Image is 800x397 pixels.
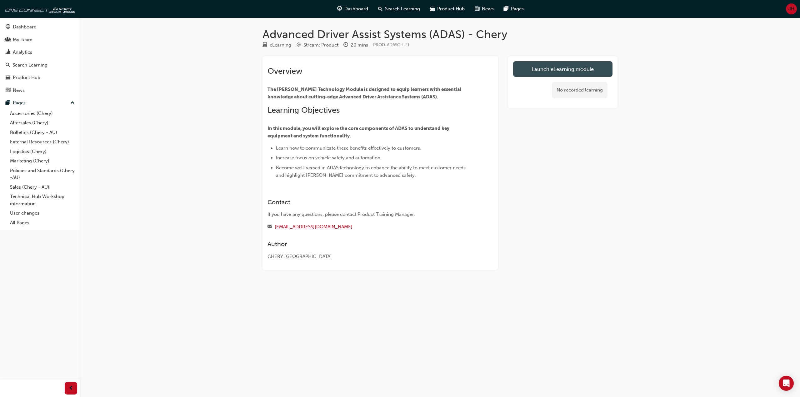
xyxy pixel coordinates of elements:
span: Learn how to communicate these benefits effectively to customers. [276,145,421,151]
a: Accessories (Chery) [7,109,77,118]
a: News [2,85,77,96]
a: Search Learning [2,59,77,71]
a: Aftersales (Chery) [7,118,77,128]
span: pages-icon [504,5,508,13]
a: Launch eLearning module [513,61,612,77]
span: Overview [267,66,302,76]
h3: Contact [267,199,471,206]
div: My Team [13,36,32,43]
div: News [13,87,25,94]
span: up-icon [70,99,75,107]
a: news-iconNews [470,2,499,15]
span: Become well-versed in ADAS technology to enhance the ability to meet customer needs and highlight... [276,165,467,178]
span: news-icon [475,5,479,13]
a: External Resources (Chery) [7,137,77,147]
div: Email [267,223,471,231]
a: Policies and Standards (Chery -AU) [7,166,77,182]
div: Product Hub [13,74,40,81]
div: CHERY [GEOGRAPHIC_DATA] [267,253,471,260]
a: Dashboard [2,21,77,33]
a: Logistics (Chery) [7,147,77,156]
span: news-icon [6,88,10,93]
span: Dashboard [344,5,368,12]
span: chart-icon [6,50,10,55]
div: Stream [296,41,338,49]
a: [EMAIL_ADDRESS][DOMAIN_NAME] [275,224,352,230]
a: Analytics [2,47,77,58]
span: clock-icon [343,42,348,48]
button: Pages [2,97,77,109]
span: people-icon [6,37,10,43]
span: prev-icon [69,385,73,392]
span: pages-icon [6,100,10,106]
span: search-icon [378,5,382,13]
div: If you have any questions, please contact Product Training Manager. [267,211,471,218]
div: Stream: Product [303,42,338,49]
h1: Advanced Driver Assist Systems (ADAS) - Chery [262,27,617,41]
div: Search Learning [12,62,47,69]
a: Bulletins (Chery - AU) [7,128,77,137]
a: Technical Hub Workshop information [7,192,77,208]
img: oneconnect [3,2,75,15]
button: JH [786,3,797,14]
span: email-icon [267,224,272,230]
span: search-icon [6,62,10,68]
span: Product Hub [437,5,465,12]
a: guage-iconDashboard [332,2,373,15]
span: Learning Objectives [267,105,340,115]
div: eLearning [270,42,291,49]
h3: Author [267,241,471,248]
div: Pages [13,99,26,107]
a: All Pages [7,218,77,228]
div: Open Intercom Messenger [779,376,794,391]
div: Type [262,41,291,49]
span: Search Learning [385,5,420,12]
a: My Team [2,34,77,46]
a: User changes [7,208,77,218]
div: 20 mins [351,42,368,49]
a: Product Hub [2,72,77,83]
span: Pages [511,5,524,12]
a: Marketing (Chery) [7,156,77,166]
span: Learning resource code [373,42,410,47]
span: guage-icon [6,24,10,30]
div: Analytics [13,49,32,56]
div: No recorded learning [552,82,607,98]
span: target-icon [296,42,301,48]
span: News [482,5,494,12]
span: guage-icon [337,5,342,13]
span: JH [788,5,794,12]
div: Dashboard [13,23,37,31]
span: learningResourceType_ELEARNING-icon [262,42,267,48]
span: In this module, you will explore the core components of ADAS to understand key equipment and syst... [267,126,450,139]
button: DashboardMy TeamAnalyticsSearch LearningProduct HubNews [2,20,77,97]
span: The [PERSON_NAME] Technology Module is designed to equip learners with essential knowledge about ... [267,87,462,100]
a: search-iconSearch Learning [373,2,425,15]
a: Sales (Chery - AU) [7,182,77,192]
div: Duration [343,41,368,49]
a: car-iconProduct Hub [425,2,470,15]
span: car-icon [6,75,10,81]
span: Increase focus on vehicle safety and automation. [276,155,382,161]
a: pages-iconPages [499,2,529,15]
span: car-icon [430,5,435,13]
